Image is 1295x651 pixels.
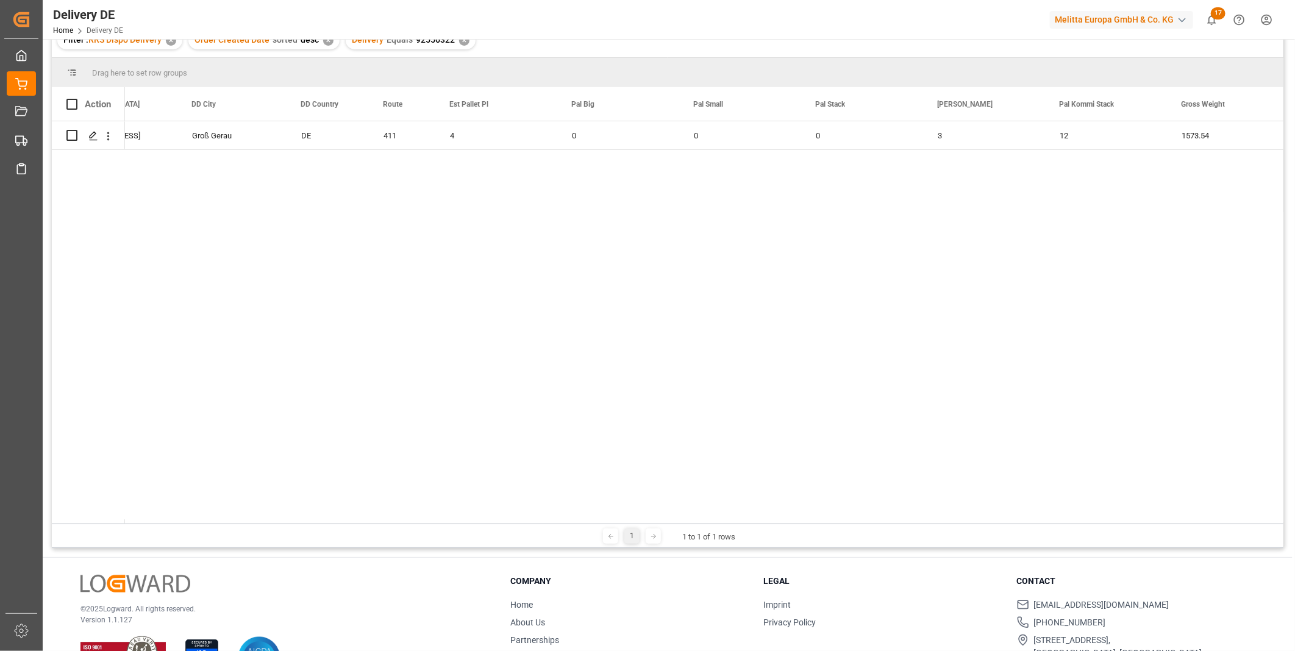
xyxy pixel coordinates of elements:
[1017,575,1255,588] h3: Contact
[763,600,791,610] a: Imprint
[383,100,402,108] span: Route
[1225,6,1253,34] button: Help Center
[1034,616,1106,629] span: [PHONE_NUMBER]
[1045,121,1167,149] div: 12
[52,121,125,150] div: Press SPACE to select this row.
[85,99,111,110] div: Action
[301,35,319,44] span: desc
[273,35,298,44] span: sorted
[763,617,816,627] a: Privacy Policy
[191,100,216,108] span: DD City
[510,617,545,627] a: About Us
[459,35,469,46] div: ✕
[80,603,480,614] p: © 2025 Logward. All rights reserved.
[1050,8,1198,31] button: Melitta Europa GmbH & Co. KG
[1050,11,1193,29] div: Melitta Europa GmbH & Co. KG
[194,35,269,44] span: Order Created Date
[815,100,845,108] span: Pal Stack
[80,575,190,592] img: Logward Logo
[1181,100,1225,108] span: Gross Weight
[323,35,334,46] div: ✕
[53,26,73,35] a: Home
[682,531,735,543] div: 1 to 1 of 1 rows
[510,600,533,610] a: Home
[1167,121,1289,149] div: 1573.54
[435,121,557,149] div: 4
[557,121,679,149] div: 0
[166,35,176,46] div: ✕
[177,121,287,149] div: Groß Gerau
[352,35,384,44] span: Delivery
[287,121,369,149] div: DE
[937,100,993,108] span: [PERSON_NAME]
[88,35,162,44] span: RRS Dispo Delivery
[693,100,723,108] span: Pal Small
[369,121,435,149] div: 411
[387,35,413,44] span: Equals
[923,121,1045,149] div: 3
[1211,7,1225,20] span: 17
[92,68,187,77] span: Drag here to set row groups
[1198,6,1225,34] button: show 17 new notifications
[571,100,594,108] span: Pal Big
[449,100,488,108] span: Est Pallet Pl
[1059,100,1114,108] span: Pal Kommi Stack
[301,100,338,108] span: DD Country
[510,635,559,645] a: Partnerships
[416,35,455,44] span: 92556322
[624,528,640,544] div: 1
[763,575,1001,588] h3: Legal
[63,35,88,44] span: Filter :
[679,121,801,149] div: 0
[510,575,748,588] h3: Company
[801,121,923,149] div: 0
[53,5,123,24] div: Delivery DE
[1034,599,1169,611] span: [EMAIL_ADDRESS][DOMAIN_NAME]
[80,614,480,625] p: Version 1.1.127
